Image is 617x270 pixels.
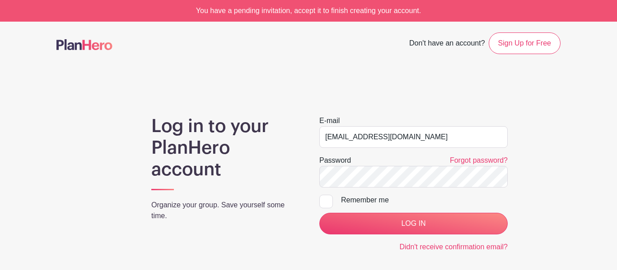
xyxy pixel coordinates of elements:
h1: Log in to your PlanHero account [151,115,298,180]
img: logo-507f7623f17ff9eddc593b1ce0a138ce2505c220e1c5a4e2b4648c50719b7d32.svg [56,39,112,50]
div: Remember me [341,195,508,206]
label: Password [319,155,351,166]
a: Sign Up for Free [489,32,561,54]
a: Forgot password? [450,156,508,164]
p: Organize your group. Save yourself some time. [151,200,298,221]
a: Didn't receive confirmation email? [399,243,508,251]
input: LOG IN [319,213,508,234]
label: E-mail [319,115,340,126]
span: Don't have an account? [409,34,485,54]
input: e.g. julie@eventco.com [319,126,508,148]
